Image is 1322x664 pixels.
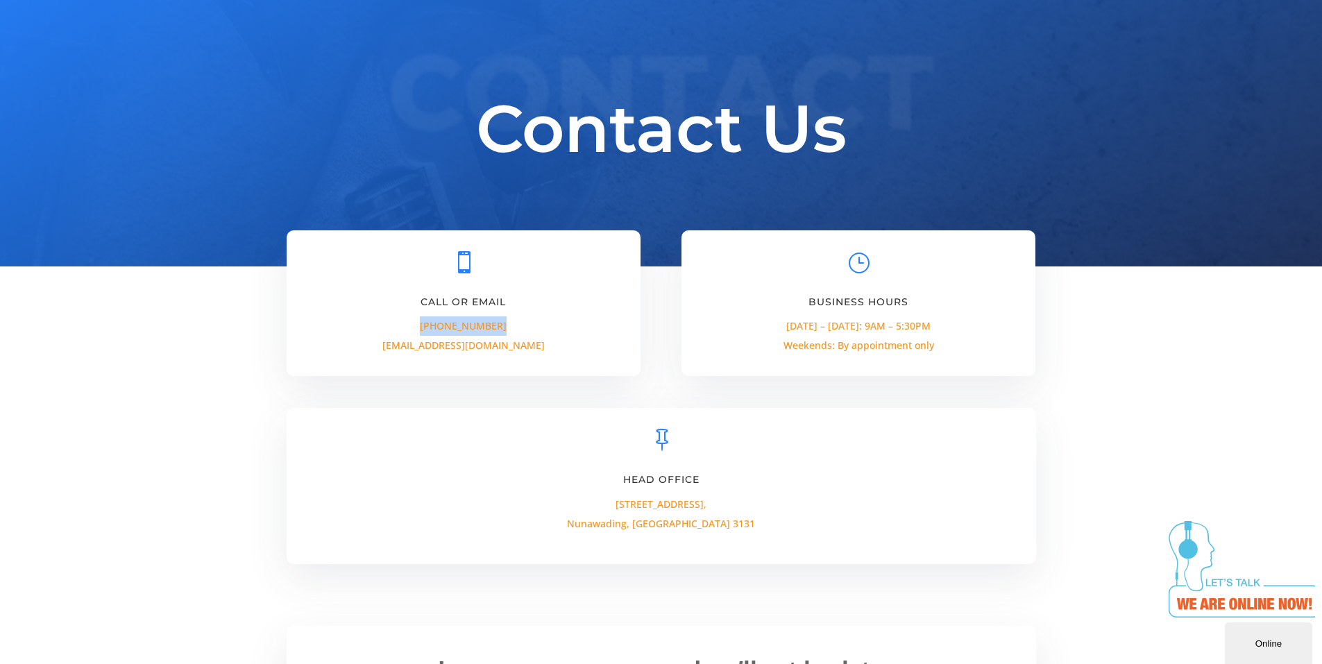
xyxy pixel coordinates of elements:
[616,497,706,511] span: [STREET_ADDRESS],
[623,473,700,486] span: HEAD OFFICE
[567,517,755,530] span: Nunawading, [GEOGRAPHIC_DATA] 3131
[133,39,1190,151] h3: Contact
[6,6,158,102] img: Chat attention grabber
[420,319,507,332] span: [PHONE_NUMBER]
[133,86,1190,179] h1: Contact Us
[1163,516,1315,623] iframe: chat widget
[382,339,545,352] span: [EMAIL_ADDRESS][DOMAIN_NAME]
[847,251,870,273] span: }
[786,319,931,332] span: [DATE] – [DATE]: 9AM – 5:30PM
[421,296,506,308] span: Call or Email
[808,296,908,308] span: Business Hours
[452,251,475,273] span: 
[1225,620,1315,664] iframe: chat widget
[650,429,672,451] span: 
[783,339,934,352] span: Weekends: By appointment only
